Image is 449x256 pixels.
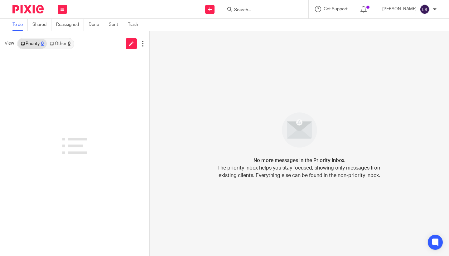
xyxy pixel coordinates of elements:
[278,108,321,152] img: image
[68,42,70,46] div: 0
[109,19,123,31] a: Sent
[12,5,44,13] img: Pixie
[18,39,47,49] a: Priority0
[5,40,14,47] span: View
[41,42,44,46] div: 0
[420,4,430,14] img: svg%3E
[32,19,51,31] a: Shared
[382,6,417,12] p: [PERSON_NAME]
[47,39,73,49] a: Other0
[253,157,345,164] h4: No more messages in the Priority inbox.
[217,164,382,179] p: The priority inbox helps you stay focused, showing only messages from existing clients. Everythin...
[89,19,104,31] a: Done
[56,19,84,31] a: Reassigned
[234,7,290,13] input: Search
[12,19,28,31] a: To do
[128,19,143,31] a: Trash
[324,7,348,11] span: Get Support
